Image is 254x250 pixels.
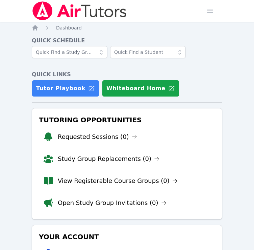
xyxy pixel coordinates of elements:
[37,231,217,243] h3: Your Account
[32,46,107,58] input: Quick Find a Study Group
[56,24,82,31] a: Dashboard
[32,24,222,31] nav: Breadcrumb
[32,37,222,45] h4: Quick Schedule
[37,114,217,126] h3: Tutoring Opportunities
[32,70,222,79] h4: Quick Links
[58,176,178,186] a: View Registerable Course Groups (0)
[58,154,159,164] a: Study Group Replacements (0)
[32,1,127,20] img: Air Tutors
[32,80,99,97] a: Tutor Playbook
[102,80,179,97] button: Whiteboard Home
[56,25,82,30] span: Dashboard
[110,46,186,58] input: Quick Find a Student
[58,132,137,142] a: Requested Sessions (0)
[58,198,167,208] a: Open Study Group Invitations (0)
